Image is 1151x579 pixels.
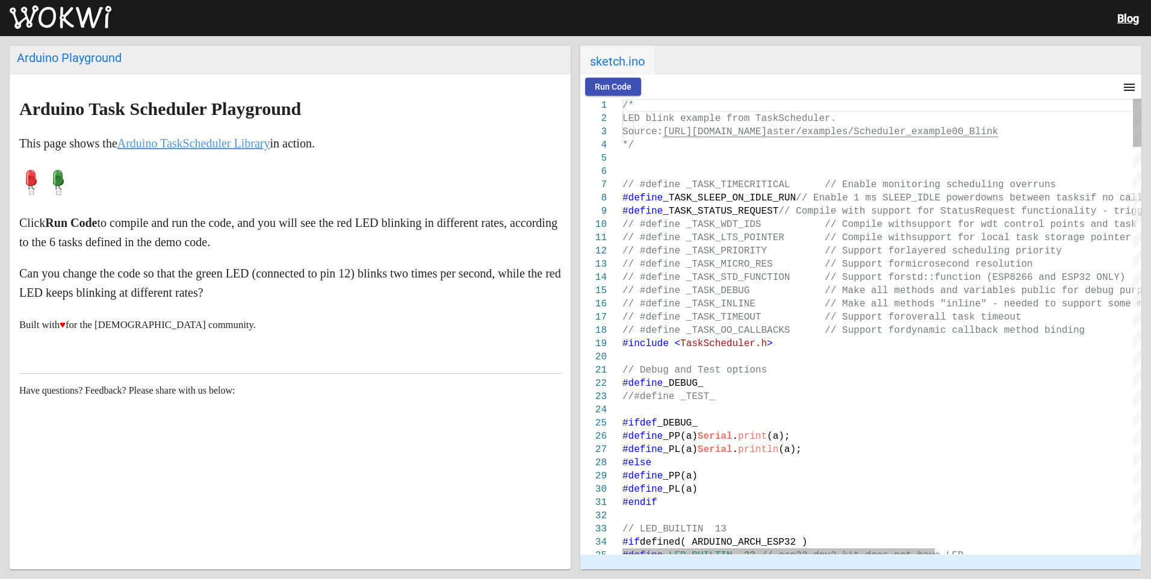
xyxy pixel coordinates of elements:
span: TaskScheduler.h [680,338,767,349]
span: Have questions? Feedback? Please share with us below: [19,385,235,395]
div: 3 [580,125,607,138]
span: // Enable 1 ms SLEEP_IDLE powerdowns between tasks [796,193,1085,203]
div: 18 [580,324,607,337]
div: 17 [580,311,607,324]
span: // #define _TASK_DEBUG // Make all met [622,285,911,296]
span: // #define _TASK_STD_FUNCTION // Support for [622,272,905,283]
h2: Arduino Task Scheduler Playground [19,99,561,119]
span: LED blink example from TaskScheduler. [622,113,836,124]
div: 12 [580,244,607,258]
span: ♥ [60,319,66,330]
span: _DEBUG_ [657,418,698,429]
span: _PP(a) [663,471,698,481]
span: // #define _TASK_TIMEOUT // Support for [622,312,905,323]
button: Run Code [585,78,641,96]
span: Source: [622,126,663,137]
div: 5 [580,152,607,165]
span: #define [622,193,663,203]
span: #define [622,444,663,455]
div: 13 [580,258,607,271]
div: 4 [580,138,607,152]
div: 8 [580,191,607,205]
a: Arduino TaskScheduler Library [117,137,270,150]
span: . [732,431,738,442]
span: Run Code [595,82,631,91]
span: > [767,338,773,349]
span: // Debug and Test options [622,365,767,376]
span: _PL(a) [663,444,698,455]
span: // #define _TASK_WDT_IDS // Compile with [622,219,911,230]
div: 1 [580,99,607,112]
div: 15 [580,284,607,297]
span: #ifdef [622,418,657,429]
a: Blog [1117,12,1139,25]
div: 16 [580,297,607,311]
div: 33 [580,522,607,536]
div: 35 [580,549,607,562]
span: _PP(a) [663,431,698,442]
span: // #define _TASK_INLINE // Make all met [622,299,911,309]
span: #endif [622,497,657,508]
span: println [738,444,778,455]
div: 29 [580,469,607,483]
small: Built with for the [DEMOGRAPHIC_DATA] community. [19,319,256,330]
div: 14 [580,271,607,284]
span: defined( ARDUINO_ARCH_ESP32 ) [640,537,807,548]
span: layered scheduling priority [905,246,1061,256]
span: #include [622,338,669,349]
span: [URL][DOMAIN_NAME] [663,126,767,137]
span: #define [622,378,663,389]
span: #else [622,457,651,468]
span: // #define _TASK_MICRO_RES // Support for [622,259,905,270]
span: // LED_BUILTIN 13 [622,524,727,534]
div: 27 [580,443,607,456]
div: 20 [580,350,607,364]
div: 25 [580,416,607,430]
span: overall task timeout [905,312,1021,323]
strong: Run Code [45,216,97,229]
div: Arduino Playground [17,51,563,65]
span: _PL(a) [663,484,698,495]
span: microsecond resolution [905,259,1032,270]
span: // #define _TASK_PRIORITY // Support for [622,246,905,256]
div: 2 [580,112,607,125]
span: Serial [698,444,733,455]
p: This page shows the in action. [19,134,561,153]
span: _DEBUG_ [663,378,703,389]
span: sketch.ino [580,46,654,75]
span: #if [622,537,640,548]
img: Wokwi [10,5,111,29]
span: < [674,338,680,349]
span: (a); [767,431,790,442]
div: 10 [580,218,607,231]
span: dynamic callback method binding [905,325,1085,336]
div: 19 [580,337,607,350]
span: #define [622,471,663,481]
div: 9 [580,205,607,218]
span: (a); [778,444,801,455]
span: . [732,444,738,455]
div: 24 [580,403,607,416]
div: 6 [580,165,607,178]
span: // #define _TASK_TIMECRITICAL // Enable monit [622,179,911,190]
span: // #define _TASK_LTS_POINTER // Compile with [622,232,911,243]
span: //#define _TEST_ [622,391,715,402]
span: _TASK_STATUS_REQUEST [663,206,778,217]
span: // #define _TASK_OO_CALLBACKS // Support for [622,325,905,336]
div: 7 [580,178,607,191]
div: 30 [580,483,607,496]
span: aster/examples/Scheduler_example00_Blink [767,126,998,137]
span: #define [622,206,663,217]
span: _TASK_SLEEP_ON_IDLE_RUN [663,193,796,203]
div: 28 [580,456,607,469]
p: Click to compile and run the code, and you will see the red LED blinking in different rates, acco... [19,213,561,252]
p: Can you change the code so that the green LED (connected to pin 12) blinks two times per second, ... [19,264,561,302]
span: Serial [698,431,733,442]
span: std::function (ESP8266 and ESP32 ONLY) [905,272,1125,283]
span: oring scheduling overruns [911,179,1056,190]
div: 26 [580,430,607,443]
div: 21 [580,364,607,377]
div: 22 [580,377,607,390]
div: 34 [580,536,607,549]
